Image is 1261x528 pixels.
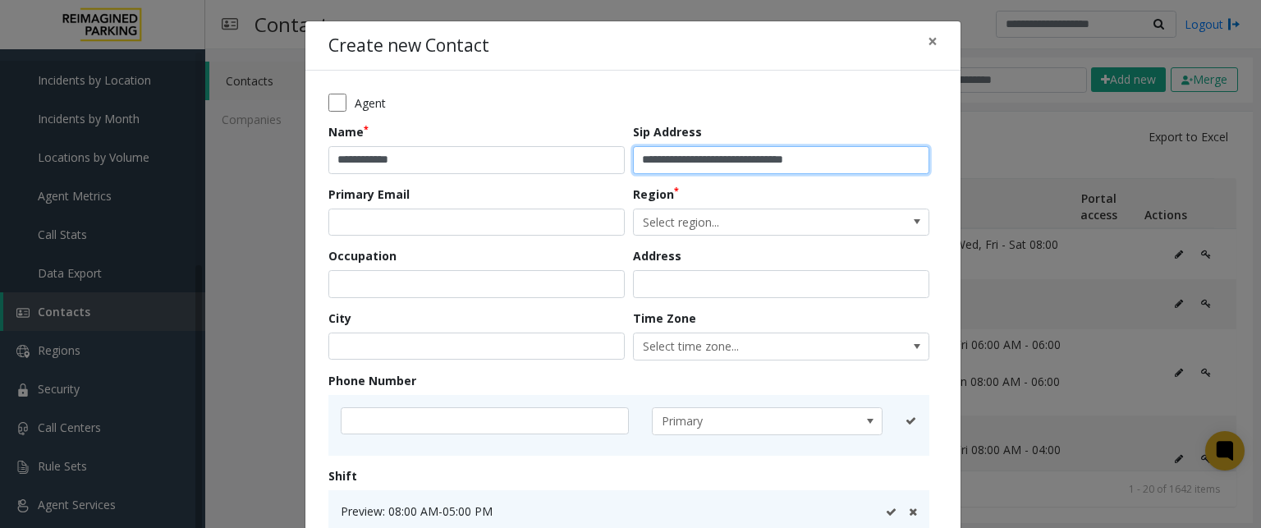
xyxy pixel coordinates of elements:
[355,94,386,112] span: Agent
[633,310,696,327] label: Time Zone
[928,30,938,53] span: ×
[328,467,357,484] label: Shift
[916,21,949,62] button: Close
[328,123,369,140] label: Name
[634,209,869,236] span: Select region...
[633,247,681,264] label: Address
[328,310,351,327] label: City
[653,408,836,434] span: Primary
[328,33,489,59] h4: Create new Contact
[633,186,679,203] label: Region
[341,503,493,519] span: Preview: 08:00 AM-05:00 PM
[328,372,416,389] label: Phone Number
[633,123,702,140] label: Sip Address
[328,186,410,203] label: Primary Email
[634,333,869,360] span: Select time zone...
[328,247,397,264] label: Occupation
